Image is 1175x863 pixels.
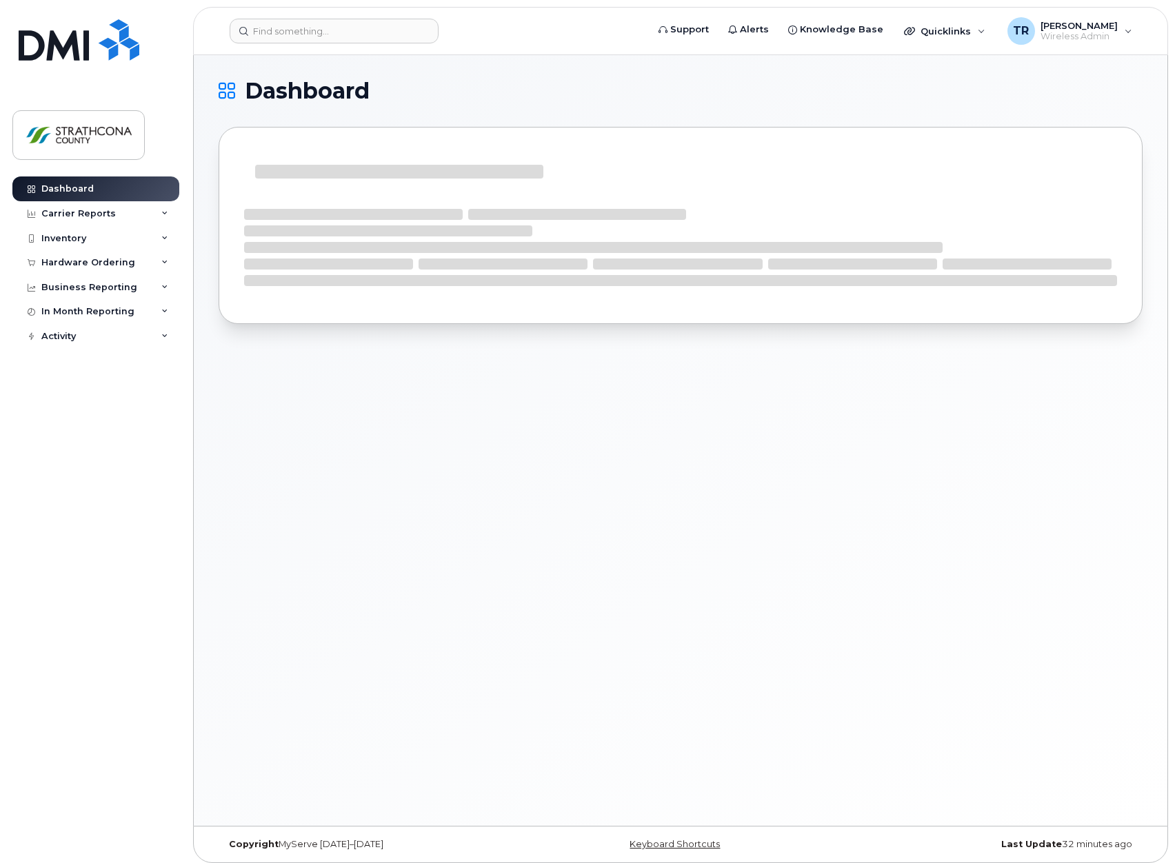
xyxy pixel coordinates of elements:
[219,839,527,850] div: MyServe [DATE]–[DATE]
[245,81,370,101] span: Dashboard
[1001,839,1062,849] strong: Last Update
[834,839,1143,850] div: 32 minutes ago
[229,839,279,849] strong: Copyright
[630,839,720,849] a: Keyboard Shortcuts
